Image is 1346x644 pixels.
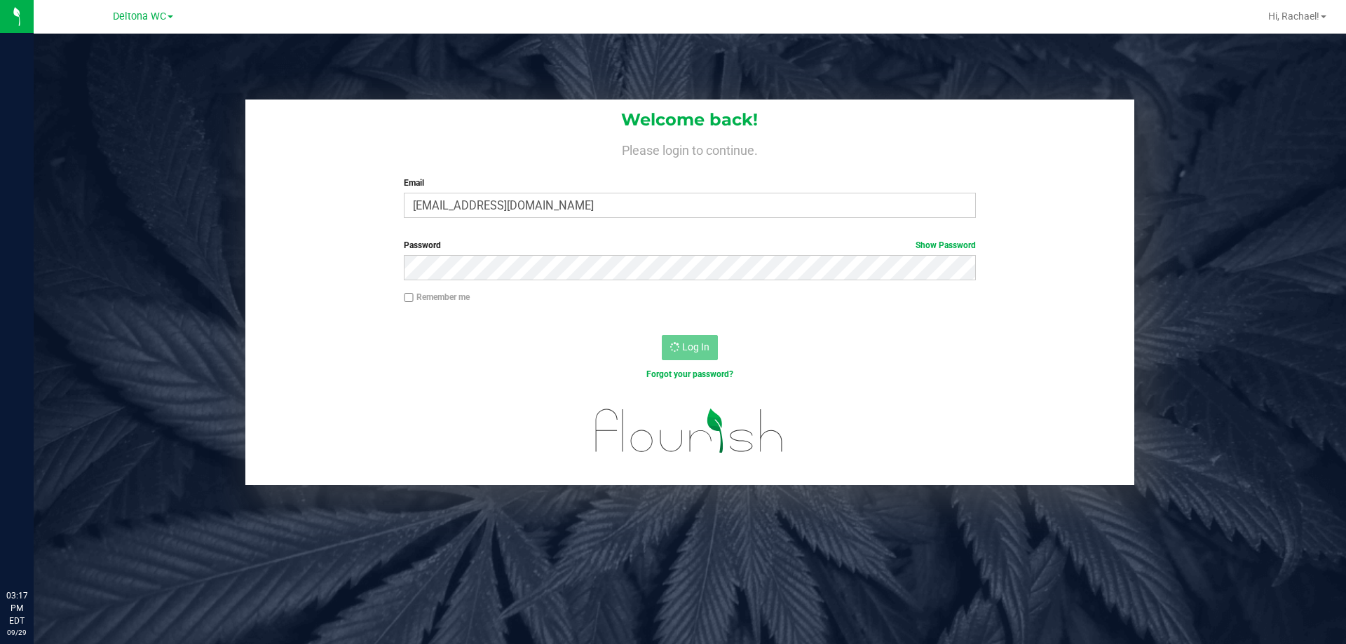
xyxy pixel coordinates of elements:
[662,335,718,360] button: Log In
[578,395,801,467] img: flourish_logo.svg
[404,177,975,189] label: Email
[404,291,470,303] label: Remember me
[245,111,1134,129] h1: Welcome back!
[646,369,733,379] a: Forgot your password?
[682,341,709,352] span: Log In
[6,627,27,638] p: 09/29
[404,240,441,250] span: Password
[6,589,27,627] p: 03:17 PM EDT
[1268,11,1319,22] span: Hi, Rachael!
[113,11,166,22] span: Deltona WC
[916,240,976,250] a: Show Password
[245,140,1134,157] h4: Please login to continue.
[404,293,414,303] input: Remember me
